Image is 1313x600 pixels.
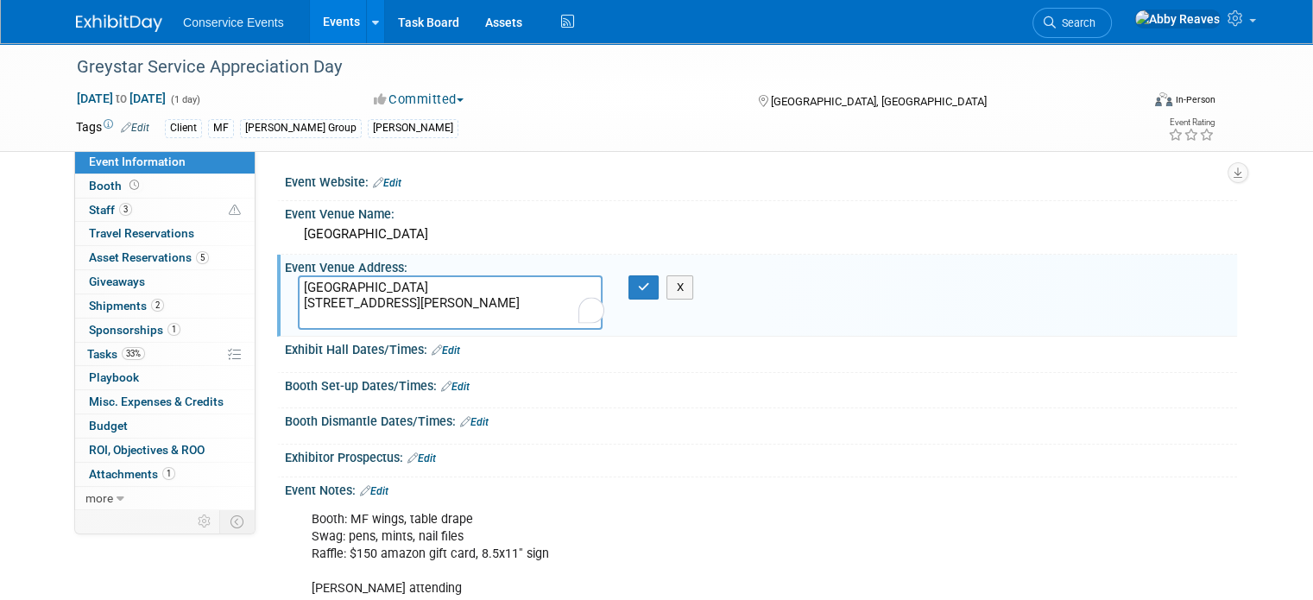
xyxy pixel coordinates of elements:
[75,246,255,269] a: Asset Reservations5
[1134,9,1221,28] img: Abby Reaves
[113,92,129,105] span: to
[75,222,255,245] a: Travel Reservations
[89,443,205,457] span: ROI, Objectives & ROO
[75,390,255,414] a: Misc. Expenses & Credits
[75,414,255,438] a: Budget
[76,15,162,32] img: ExhibitDay
[229,203,241,218] span: Potential Scheduling Conflict -- at least one attendee is tagged in another overlapping event.
[85,491,113,505] span: more
[373,177,401,189] a: Edit
[75,199,255,222] a: Staff3
[89,203,132,217] span: Staff
[285,373,1237,395] div: Booth Set-up Dates/Times:
[89,323,180,337] span: Sponsorships
[76,91,167,106] span: [DATE] [DATE]
[167,323,180,336] span: 1
[75,343,255,366] a: Tasks33%
[298,221,1224,248] div: [GEOGRAPHIC_DATA]
[122,347,145,360] span: 33%
[285,337,1237,359] div: Exhibit Hall Dates/Times:
[75,487,255,510] a: more
[126,179,142,192] span: Booth not reserved yet
[285,255,1237,276] div: Event Venue Address:
[285,201,1237,223] div: Event Venue Name:
[407,452,436,464] a: Edit
[89,155,186,168] span: Event Information
[360,485,388,497] a: Edit
[75,463,255,486] a: Attachments1
[441,381,470,393] a: Edit
[76,118,149,138] td: Tags
[208,119,234,137] div: MF
[75,150,255,174] a: Event Information
[89,179,142,193] span: Booth
[75,439,255,462] a: ROI, Objectives & ROO
[151,299,164,312] span: 2
[89,299,164,313] span: Shipments
[1168,118,1215,127] div: Event Rating
[368,91,470,109] button: Committed
[298,275,603,330] textarea: To enrich screen reader interactions, please activate Accessibility in Grammarly extension settings
[285,408,1237,431] div: Booth Dismantle Dates/Times:
[89,467,175,481] span: Attachments
[75,270,255,294] a: Giveaways
[190,510,220,533] td: Personalize Event Tab Strip
[75,366,255,389] a: Playbook
[1032,8,1112,38] a: Search
[240,119,362,137] div: [PERSON_NAME] Group
[285,477,1237,500] div: Event Notes:
[285,445,1237,467] div: Exhibitor Prospectus:
[89,250,209,264] span: Asset Reservations
[71,52,1119,83] div: Greystar Service Appreciation Day
[75,319,255,342] a: Sponsorships1
[89,419,128,433] span: Budget
[220,510,256,533] td: Toggle Event Tabs
[666,275,693,300] button: X
[1175,93,1215,106] div: In-Person
[285,169,1237,192] div: Event Website:
[162,467,175,480] span: 1
[432,344,460,357] a: Edit
[183,16,284,29] span: Conservice Events
[1056,16,1095,29] span: Search
[196,251,209,264] span: 5
[89,395,224,408] span: Misc. Expenses & Credits
[119,203,132,216] span: 3
[460,416,489,428] a: Edit
[169,94,200,105] span: (1 day)
[165,119,202,137] div: Client
[89,370,139,384] span: Playbook
[75,174,255,198] a: Booth
[75,294,255,318] a: Shipments2
[1047,90,1215,116] div: Event Format
[121,122,149,134] a: Edit
[1155,92,1172,106] img: Format-Inperson.png
[89,226,194,240] span: Travel Reservations
[771,95,987,108] span: [GEOGRAPHIC_DATA], [GEOGRAPHIC_DATA]
[89,275,145,288] span: Giveaways
[87,347,145,361] span: Tasks
[368,119,458,137] div: [PERSON_NAME]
